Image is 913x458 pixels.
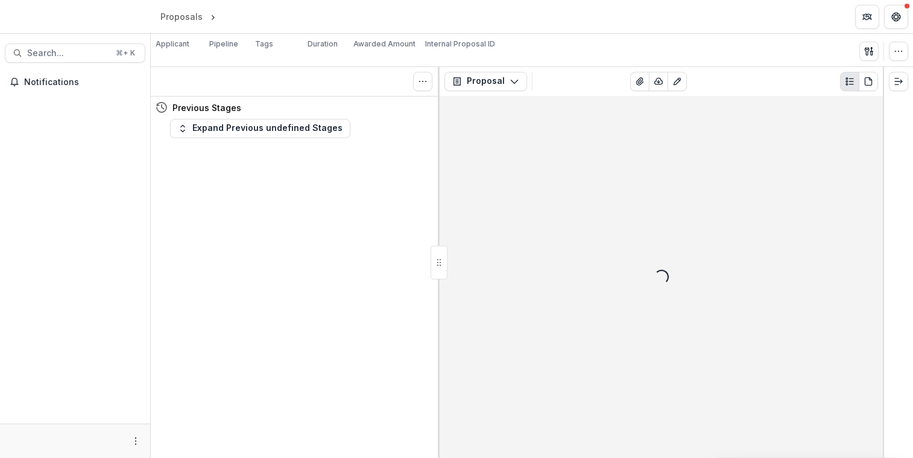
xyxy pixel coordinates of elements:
[156,39,189,49] p: Applicant
[444,72,527,91] button: Proposal
[156,8,270,25] nav: breadcrumb
[5,72,145,92] button: Notifications
[172,101,241,114] h4: Previous Stages
[413,72,432,91] button: Toggle View Cancelled Tasks
[308,39,338,49] p: Duration
[24,77,141,87] span: Notifications
[889,72,908,91] button: Expand right
[425,39,495,49] p: Internal Proposal ID
[668,72,687,91] button: Edit as form
[630,72,649,91] button: View Attached Files
[353,39,415,49] p: Awarded Amount
[884,5,908,29] button: Get Help
[160,10,203,23] div: Proposals
[840,72,859,91] button: Plaintext view
[170,119,350,138] button: Expand Previous undefined Stages
[255,39,273,49] p: Tags
[855,5,879,29] button: Partners
[209,39,238,49] p: Pipeline
[5,43,145,63] button: Search...
[27,48,109,59] span: Search...
[156,8,207,25] a: Proposals
[113,46,137,60] div: ⌘ + K
[859,72,878,91] button: PDF view
[128,434,143,448] button: More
